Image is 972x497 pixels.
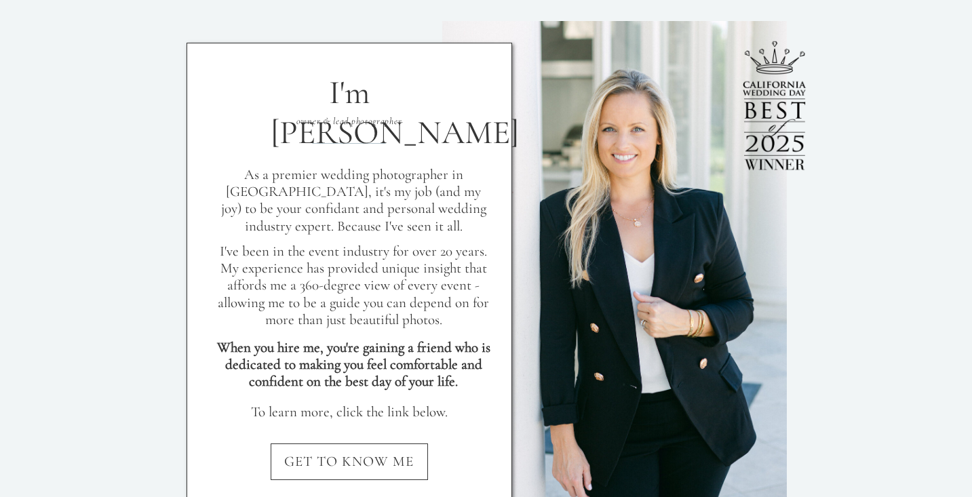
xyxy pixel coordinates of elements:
[217,166,490,239] p: As a premier wedding photographer in [GEOGRAPHIC_DATA], it's my job (and my joy) to be your confi...
[271,73,428,107] p: I'm [PERSON_NAME]
[256,113,443,125] p: owner & lead photographer
[213,403,486,426] p: To learn more, click the link below.
[217,243,490,339] p: I've been in the event industry for over 20 years. My experience has provided unique insight that...
[187,453,512,479] a: GET TO KNOW ME
[217,339,490,390] b: When you hire me, you're gaining a friend who is dedicated to making you feel comfortable and con...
